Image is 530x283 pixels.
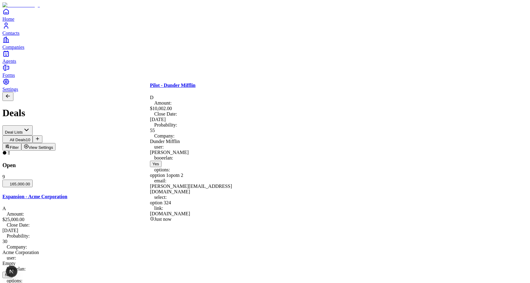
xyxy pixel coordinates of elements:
[154,111,177,116] span: Close Date :
[2,239,7,244] span: 30
[150,150,189,155] span: [PERSON_NAME]
[7,211,24,217] span: Amount :
[21,143,56,151] button: View Settings
[7,233,30,238] span: Probability :
[154,178,166,183] span: email :
[154,155,173,160] span: booeelan :
[5,182,30,186] span: 165,000.00
[154,100,172,106] span: Amount :
[2,162,528,169] h3: Open
[7,255,16,260] span: user :
[154,144,164,149] span: user :
[2,194,528,199] a: Expansion - Acme Corporation
[2,30,20,36] span: Contacts
[2,36,528,50] a: Companies
[2,2,40,8] img: Item Brain Logo
[150,106,172,111] span: $10,002.00
[2,206,528,211] div: A
[2,135,33,143] button: All Deals10
[152,162,159,166] span: Yes
[150,128,155,133] span: 55
[154,167,170,172] span: options :
[2,50,528,64] a: Agents
[2,151,528,187] div: Open9165,000.00
[150,200,171,205] span: option 324
[5,273,10,277] span: No
[26,138,30,142] span: 10
[2,228,18,233] span: [DATE]
[154,195,167,200] span: select :
[150,83,254,222] div: Pilot - Dunder MifflinDAmount:$10,002.00Close Date:[DATE]Probability:55Company:Dunder Mifflinuser...
[2,16,14,22] span: Home
[2,45,24,50] span: Companies
[150,211,190,216] span: [DOMAIN_NAME]
[7,244,27,249] span: Company :
[154,122,177,127] span: Probability :
[150,95,254,100] div: D
[150,139,180,144] span: Dunder Mifflin
[169,173,183,178] span: opotn 2
[2,261,16,266] span: Empty
[2,22,528,36] a: Contacts
[150,83,254,88] a: Pilot - Dunder Mifflin
[150,117,166,122] span: [DATE]
[2,59,16,64] span: Agents
[2,143,21,151] button: Filter
[2,64,528,78] a: Forms
[29,145,53,150] span: View Settings
[154,133,175,138] span: Company :
[2,73,15,78] span: Forms
[150,184,232,194] span: [PERSON_NAME][EMAIL_ADDRESS][DOMAIN_NAME]
[150,173,169,178] span: opption 1
[2,174,5,179] span: 9
[2,107,528,119] h1: Deals
[2,8,528,22] a: Home
[10,138,26,142] span: All Deals
[2,217,24,222] span: $25,000.00
[2,250,39,255] span: Acme Corporation
[150,217,254,222] div: Just now
[154,206,163,211] span: link :
[10,145,19,150] span: Filter
[2,78,528,92] a: Settings
[2,87,18,92] span: Settings
[7,222,30,227] span: Close Date :
[2,272,12,278] button: No
[150,161,162,167] button: Yes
